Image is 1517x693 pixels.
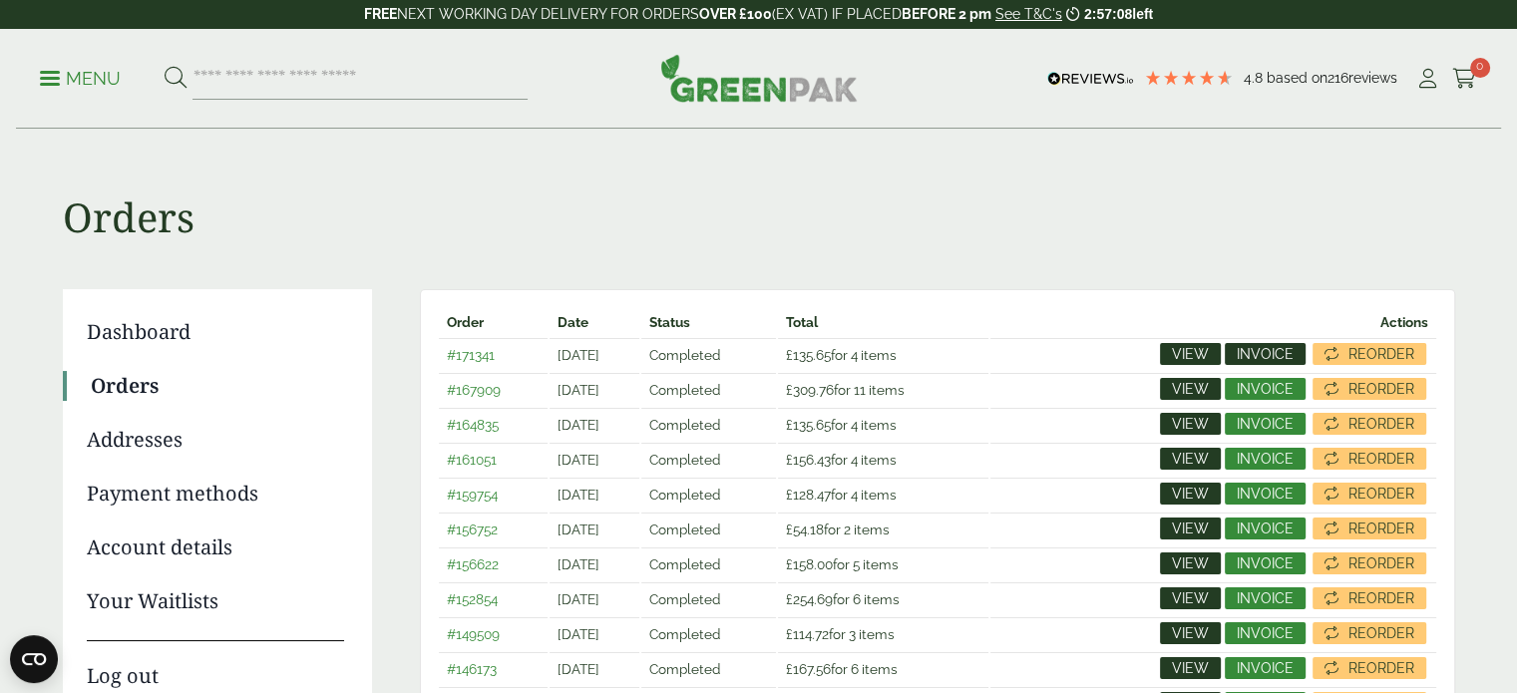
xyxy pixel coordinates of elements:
span: £ [786,487,793,503]
span: 254.69 [786,591,833,607]
span: 2:57:08 [1084,6,1132,22]
span: Reorder [1348,521,1414,535]
a: Reorder [1313,657,1426,679]
span: Reorder [1348,417,1414,431]
a: #171341 [447,347,495,363]
span: 128.47 [786,487,831,503]
a: Reorder [1313,343,1426,365]
span: View [1172,556,1209,570]
span: Reorder [1348,626,1414,640]
td: for 6 items [778,582,987,615]
td: Completed [641,338,776,371]
a: Reorder [1313,448,1426,470]
a: #149509 [447,626,500,642]
time: [DATE] [558,626,599,642]
span: 54.18 [786,521,824,537]
td: Completed [641,582,776,615]
span: 156.43 [786,452,831,468]
a: #156622 [447,556,499,572]
a: View [1160,552,1221,574]
time: [DATE] [558,347,599,363]
a: View [1160,622,1221,644]
span: £ [786,626,793,642]
a: Reorder [1313,483,1426,505]
a: Payment methods [87,479,344,509]
a: View [1160,448,1221,470]
a: Invoice [1225,343,1306,365]
i: Cart [1452,69,1477,89]
td: for 5 items [778,547,987,580]
a: #164835 [447,417,499,433]
span: left [1132,6,1153,22]
a: View [1160,518,1221,539]
td: for 4 items [778,408,987,441]
span: View [1172,347,1209,361]
time: [DATE] [558,382,599,398]
td: Completed [641,443,776,476]
td: for 4 items [778,443,987,476]
td: Completed [641,652,776,685]
span: Invoice [1237,382,1294,396]
span: Invoice [1237,521,1294,535]
td: Completed [641,408,776,441]
span: Reorder [1348,591,1414,605]
time: [DATE] [558,556,599,572]
span: £ [786,417,793,433]
a: See T&C's [995,6,1062,22]
td: Completed [641,478,776,511]
a: Invoice [1225,413,1306,435]
time: [DATE] [558,521,599,537]
img: GreenPak Supplies [660,54,858,102]
a: View [1160,343,1221,365]
a: View [1160,587,1221,609]
span: View [1172,382,1209,396]
td: for 2 items [778,513,987,545]
td: for 6 items [778,652,987,685]
time: [DATE] [558,591,599,607]
a: Addresses [87,425,344,455]
a: Reorder [1313,518,1426,539]
a: Reorder [1313,587,1426,609]
a: Log out [87,640,344,691]
span: Actions [1380,314,1428,330]
a: View [1160,378,1221,400]
span: 216 [1327,70,1348,86]
span: 158.00 [786,556,833,572]
a: Reorder [1313,622,1426,644]
span: 135.65 [786,347,831,363]
strong: BEFORE 2 pm [902,6,991,22]
span: Reorder [1348,347,1414,361]
a: Invoice [1225,483,1306,505]
a: View [1160,657,1221,679]
a: #152854 [447,591,498,607]
time: [DATE] [558,417,599,433]
time: [DATE] [558,452,599,468]
a: Invoice [1225,378,1306,400]
span: £ [786,452,793,468]
a: Dashboard [87,317,344,347]
span: Reorder [1348,487,1414,501]
span: Reorder [1348,452,1414,466]
div: 4.79 Stars [1144,69,1234,87]
span: Invoice [1237,452,1294,466]
a: Reorder [1313,552,1426,574]
a: Invoice [1225,448,1306,470]
span: reviews [1348,70,1397,86]
a: Orders [91,371,344,401]
strong: FREE [364,6,397,22]
a: Invoice [1225,622,1306,644]
time: [DATE] [558,487,599,503]
span: Invoice [1237,556,1294,570]
span: Reorder [1348,661,1414,675]
span: Order [447,314,484,330]
td: for 4 items [778,478,987,511]
a: #161051 [447,452,497,468]
span: Status [649,314,690,330]
span: 114.72 [786,626,829,642]
span: Invoice [1237,661,1294,675]
i: My Account [1415,69,1440,89]
td: for 4 items [778,338,987,371]
a: Reorder [1313,413,1426,435]
a: #167909 [447,382,501,398]
a: #146173 [447,661,497,677]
